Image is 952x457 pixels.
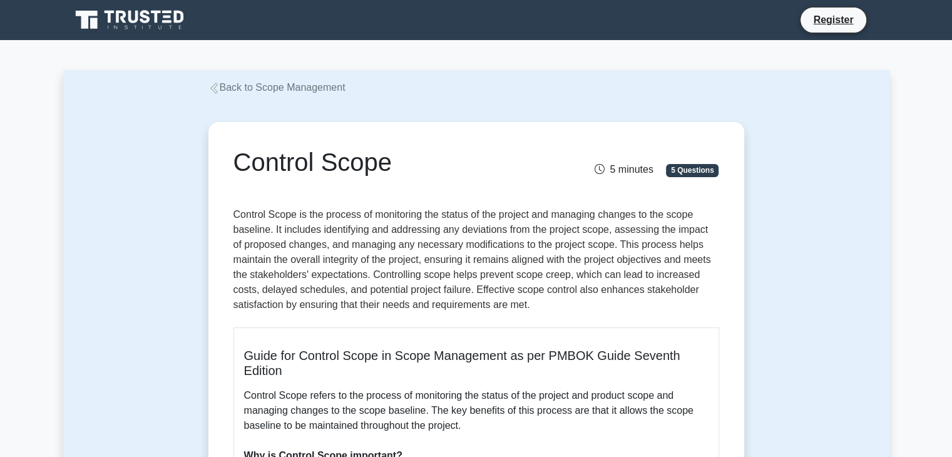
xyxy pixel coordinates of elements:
[595,164,653,175] span: 5 minutes
[244,348,709,378] h5: Guide for Control Scope in Scope Management as per PMBOK Guide Seventh Edition
[806,12,861,28] a: Register
[233,147,552,177] h1: Control Scope
[208,82,345,93] a: Back to Scope Management
[666,164,719,177] span: 5 Questions
[233,207,719,317] p: Control Scope is the process of monitoring the status of the project and managing changes to the ...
